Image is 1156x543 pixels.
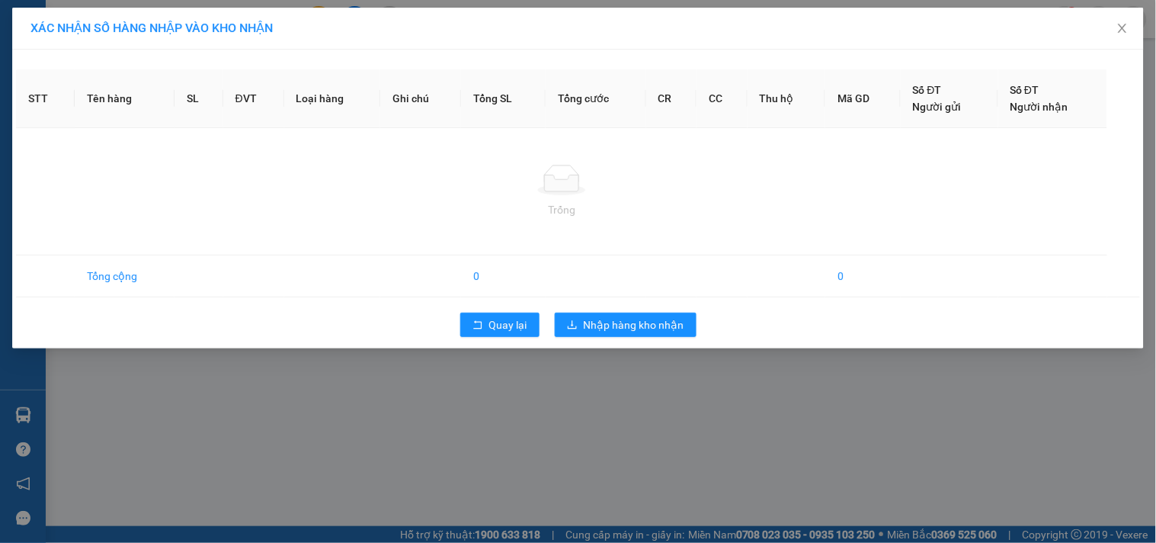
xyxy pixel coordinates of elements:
[472,320,483,332] span: rollback
[1116,22,1129,34] span: close
[175,69,223,128] th: SL
[913,84,942,96] span: Số ĐT
[825,255,900,297] td: 0
[1010,101,1068,113] span: Người nhận
[461,69,545,128] th: Tổng SL
[825,69,900,128] th: Mã GD
[748,69,825,128] th: Thu hộ
[584,316,684,333] span: Nhập hàng kho nhận
[696,69,748,128] th: CC
[461,255,545,297] td: 0
[1101,8,1144,50] button: Close
[284,69,380,128] th: Loại hàng
[1010,84,1039,96] span: Số ĐT
[489,316,527,333] span: Quay lại
[555,313,696,337] button: downloadNhập hàng kho nhận
[75,69,174,128] th: Tên hàng
[460,313,540,337] button: rollbackQuay lại
[380,69,461,128] th: Ghi chú
[16,69,75,128] th: STT
[75,255,174,297] td: Tổng cộng
[223,69,284,128] th: ĐVT
[30,21,273,35] span: XÁC NHẬN SỐ HÀNG NHẬP VÀO KHO NHẬN
[646,69,697,128] th: CR
[567,320,578,332] span: download
[28,201,1095,218] div: Trống
[546,69,646,128] th: Tổng cước
[913,101,962,113] span: Người gửi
